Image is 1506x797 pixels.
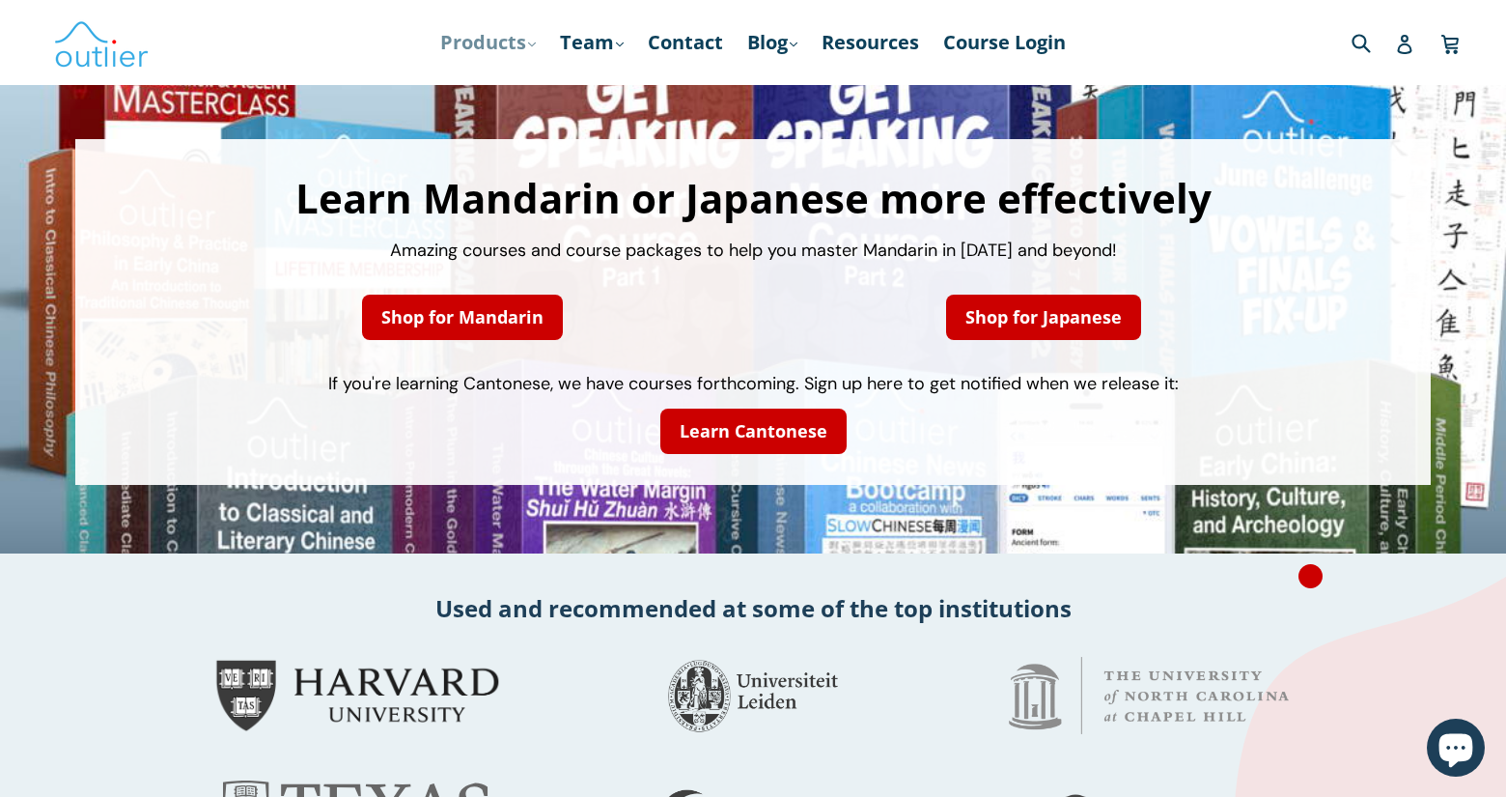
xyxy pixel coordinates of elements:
inbox-online-store-chat: Shopify online store chat [1421,719,1491,782]
a: Team [550,25,633,60]
img: Outlier Linguistics [53,14,150,71]
a: Resources [812,25,929,60]
a: Contact [638,25,733,60]
a: Course Login [934,25,1075,60]
a: Shop for Mandarin [362,295,563,340]
span: If you're learning Cantonese, we have courses forthcoming. Sign up here to get notified when we r... [328,372,1179,395]
a: Shop for Japanese [946,295,1141,340]
a: Products [431,25,545,60]
a: Blog [738,25,807,60]
span: Amazing courses and course packages to help you master Mandarin in [DATE] and beyond! [390,239,1117,262]
a: Learn Cantonese [660,409,847,454]
h1: Learn Mandarin or Japanese more effectively [95,178,1411,218]
input: Search [1347,22,1400,62]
